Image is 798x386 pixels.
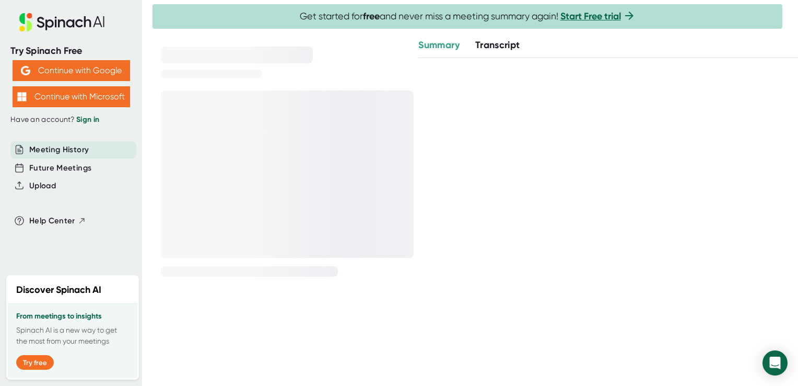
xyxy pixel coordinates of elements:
[16,325,129,347] p: Spinach AI is a new way to get the most from your meetings
[475,39,520,51] span: Transcript
[418,39,459,51] span: Summary
[762,350,788,376] div: Open Intercom Messenger
[10,45,132,57] div: Try Spinach Free
[29,144,89,156] button: Meeting History
[29,215,86,227] button: Help Center
[300,10,636,22] span: Get started for and never miss a meeting summary again!
[418,38,459,52] button: Summary
[475,38,520,52] button: Transcript
[16,283,101,297] h2: Discover Spinach AI
[363,10,380,22] b: free
[29,180,56,192] button: Upload
[21,66,30,75] img: Aehbyd4JwY73AAAAAElFTkSuQmCC
[10,115,132,124] div: Have an account?
[16,312,129,321] h3: From meetings to insights
[29,215,75,227] span: Help Center
[13,60,130,81] button: Continue with Google
[16,355,54,370] button: Try free
[29,162,91,174] button: Future Meetings
[13,86,130,107] button: Continue with Microsoft
[76,115,99,124] a: Sign in
[560,10,621,22] a: Start Free trial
